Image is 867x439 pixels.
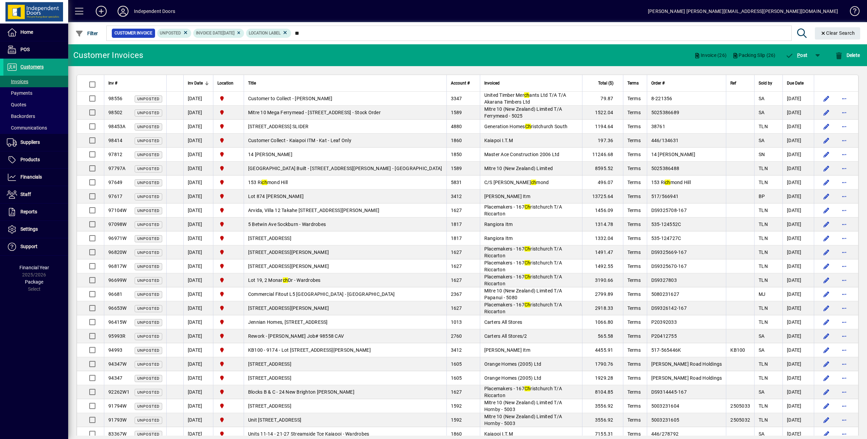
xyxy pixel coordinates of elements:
[248,249,329,255] span: [STREET_ADDRESS][PERSON_NAME]
[821,345,832,355] button: Edit
[839,107,850,118] button: More options
[484,152,560,157] span: Master Ace Construction 2006 Ltd
[484,166,553,171] span: Mitre 10 (New Zealand) Limited
[651,263,687,269] span: DS9325670-167
[484,246,562,258] span: Placemakers - 167 ristchurch T/A Riccarton
[134,6,175,17] div: Independent Doors
[839,331,850,342] button: More options
[484,194,530,199] span: [PERSON_NAME] Itm
[484,204,562,216] span: Placemakers - 167 ristchurch T/A Riccarton
[821,247,832,258] button: Edit
[3,24,68,41] a: Home
[839,400,850,411] button: More options
[223,31,234,35] span: [DATE]
[248,236,291,241] span: [STREET_ADDRESS]
[627,194,641,199] span: Terms
[821,219,832,230] button: Edit
[782,120,814,134] td: [DATE]
[20,29,33,35] span: Home
[627,180,641,185] span: Terms
[451,208,462,213] span: 1627
[582,176,623,190] td: 496.07
[759,263,768,269] span: TLN
[839,303,850,314] button: More options
[90,5,112,17] button: Add
[137,153,159,157] span: Unposted
[648,6,838,17] div: [PERSON_NAME] [PERSON_NAME][EMAIL_ADDRESS][PERSON_NAME][DOMAIN_NAME]
[451,124,462,129] span: 4880
[524,204,531,210] em: Ch
[759,110,765,115] span: SA
[3,221,68,238] a: Settings
[217,193,240,200] span: Christchurch
[782,176,814,190] td: [DATE]
[108,249,127,255] span: 96820W
[157,29,192,37] mat-chip: Customer Invoice Status: Unposted
[108,277,127,283] span: 96699W
[484,222,513,227] span: Rangiora Itm
[248,138,351,143] span: Customer Collect - Kaiapoi ITM - Kat - Leaf Only
[839,387,850,397] button: More options
[525,124,531,129] em: Ch
[20,157,40,162] span: Products
[3,99,68,110] a: Quotes
[3,186,68,203] a: Staff
[651,208,687,213] span: DS9325708-167
[815,27,861,40] button: Clear
[651,96,672,101] span: 8-221356
[137,111,159,115] span: Unposted
[651,79,722,87] div: Order #
[759,124,768,129] span: TLN
[183,92,213,106] td: [DATE]
[183,162,213,176] td: [DATE]
[484,274,562,286] span: Placemakers - 167 ristchurch T/A Riccarton
[839,247,850,258] button: More options
[782,217,814,231] td: [DATE]
[3,110,68,122] a: Backorders
[137,97,159,101] span: Unposted
[587,79,620,87] div: Total ($)
[248,222,326,227] span: 5 Betwin Ave Sockburn - Wardrobes
[3,122,68,134] a: Communications
[759,166,768,171] span: TLN
[759,152,765,157] span: SN
[137,209,159,213] span: Unposted
[183,273,213,287] td: [DATE]
[694,50,727,61] span: Invoice (26)
[839,219,850,230] button: More options
[839,191,850,202] button: More options
[582,245,623,259] td: 1491.47
[217,79,240,87] div: Location
[451,263,462,269] span: 1627
[821,107,832,118] button: Edit
[759,180,768,185] span: TLN
[827,49,867,61] app-page-header-button: Delete selection
[137,251,159,255] span: Unposted
[730,79,750,87] div: Ref
[627,138,641,143] span: Terms
[627,79,639,87] span: Terms
[451,249,462,255] span: 1627
[651,222,681,227] span: 535-124552C
[835,52,860,58] span: Delete
[732,50,776,61] span: Packing Slip (26)
[821,317,832,328] button: Edit
[651,138,679,143] span: 446/134631
[627,166,641,171] span: Terms
[821,275,832,286] button: Edit
[20,192,31,197] span: Staff
[821,373,832,383] button: Edit
[3,41,68,58] a: POS
[20,64,44,70] span: Customers
[137,139,159,143] span: Unposted
[75,31,98,36] span: Filter
[451,166,462,171] span: 1589
[160,31,181,35] span: Unposted
[3,87,68,99] a: Payments
[821,233,832,244] button: Edit
[821,93,832,104] button: Edit
[582,259,623,273] td: 1492.55
[821,121,832,132] button: Edit
[484,106,562,119] span: Mitre 10 (New Zealand) Limited T/A Ferrymead - 5025
[524,246,531,252] em: Ch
